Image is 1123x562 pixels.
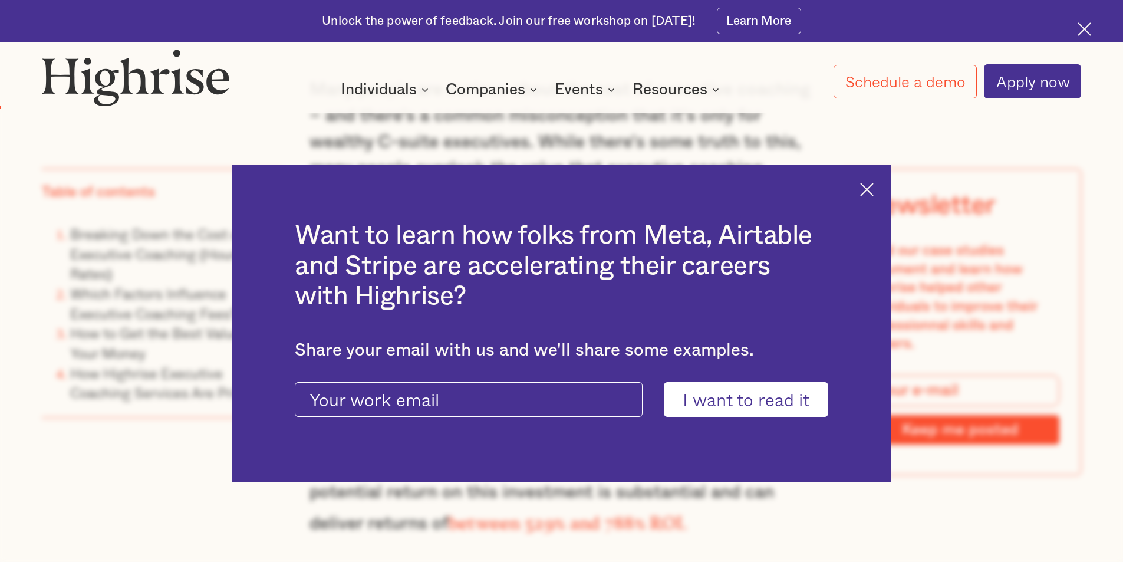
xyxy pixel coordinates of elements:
[984,64,1081,98] a: Apply now
[555,83,618,97] div: Events
[341,83,417,97] div: Individuals
[633,83,707,97] div: Resources
[341,83,432,97] div: Individuals
[717,8,801,34] a: Learn More
[664,382,828,418] input: I want to read it
[295,382,643,418] input: Your work email
[834,65,977,98] a: Schedule a demo
[446,83,541,97] div: Companies
[1078,22,1091,36] img: Cross icon
[295,340,828,361] div: Share your email with us and we'll share some examples.
[295,221,828,312] h2: Want to learn how folks from Meta, Airtable and Stripe are accelerating their careers with Highrise?
[42,49,229,106] img: Highrise logo
[555,83,603,97] div: Events
[860,183,874,196] img: Cross icon
[633,83,723,97] div: Resources
[322,13,696,29] div: Unlock the power of feedback. Join our free workshop on [DATE]!
[446,83,525,97] div: Companies
[295,382,828,418] form: current-ascender-blog-article-modal-form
